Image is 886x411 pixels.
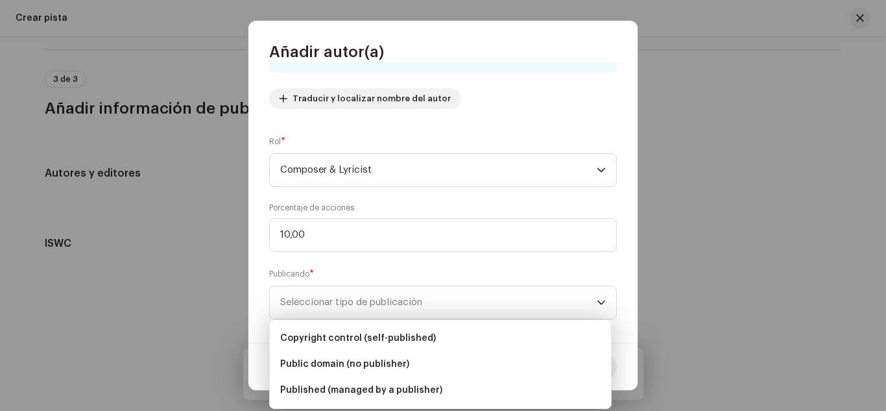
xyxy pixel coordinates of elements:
li: Public domain (no publisher) [275,351,606,377]
small: Rol [269,135,281,148]
ul: Option List [270,320,611,408]
label: Porcentaje de acciones [269,203,354,213]
span: Traducir y localizar nombre del autor [293,86,451,112]
span: Public domain (no publisher) [280,358,409,371]
span: Copyright control (self-published) [280,332,436,345]
li: Published (managed by a publisher) [275,377,606,403]
input: Ingrese el porcentaje de acciones [269,218,617,252]
button: Traducir y localizar nombre del autor [269,88,461,109]
small: Publicando [269,268,309,280]
span: Añadir autor(a) [269,42,384,62]
span: Composer & Lyricist [280,154,597,186]
li: Copyright control (self-published) [275,325,606,351]
span: Published (managed by a publisher) [280,384,442,397]
span: Seleccionar tipo de publicación [280,286,597,319]
div: dropdown trigger [597,286,606,319]
div: dropdown trigger [597,154,606,186]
